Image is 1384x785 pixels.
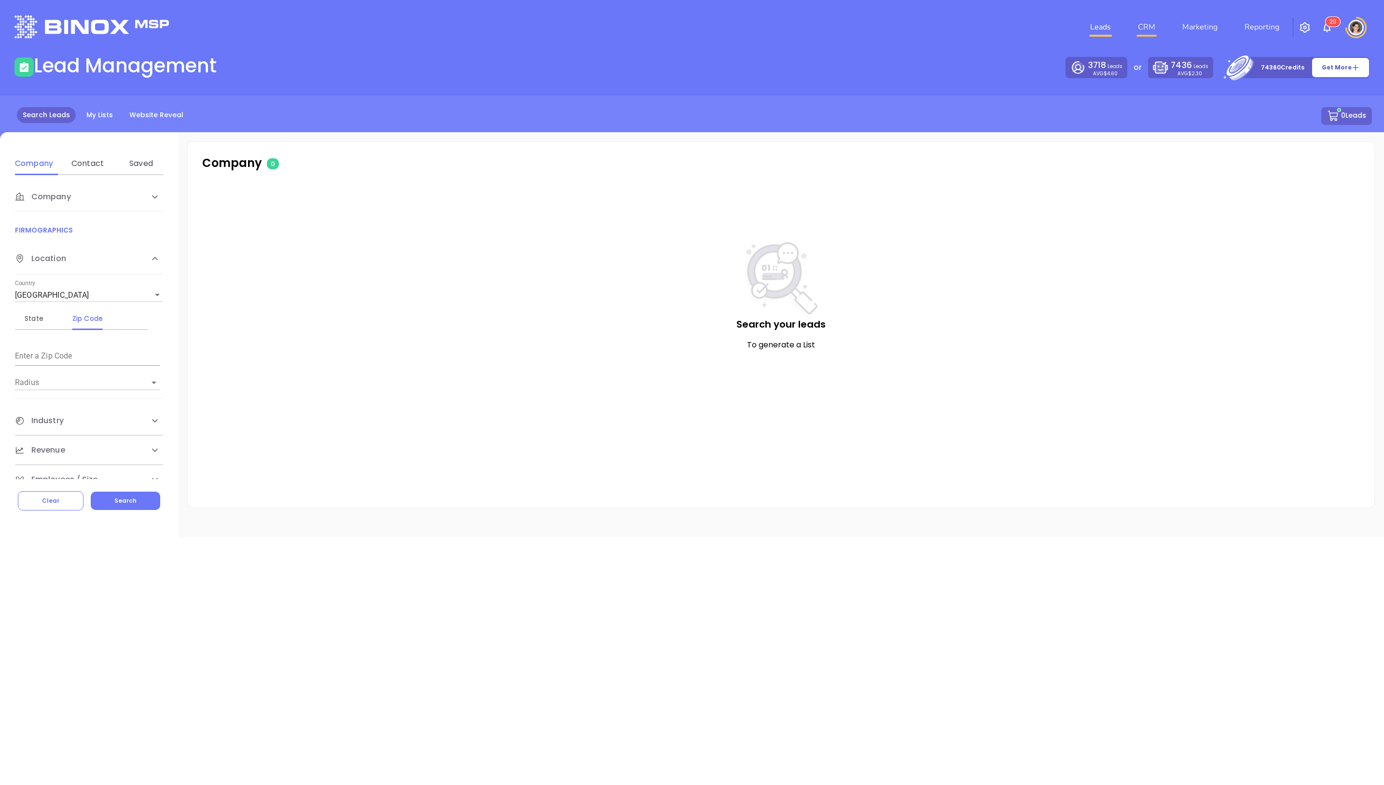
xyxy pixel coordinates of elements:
sup: 20 [1326,17,1340,27]
div: Company [15,182,163,211]
span: Clear [42,496,59,505]
span: Revenue [15,444,65,456]
span: 0 [1333,18,1336,25]
div: Saved [122,158,160,169]
p: or [1134,62,1142,73]
p: Company [202,154,478,172]
span: Company [15,191,71,203]
p: Leads [1088,59,1122,71]
div: State [15,313,53,324]
div: Location [15,243,163,275]
h1: Lead Management [34,54,217,77]
div: [GEOGRAPHIC_DATA] [15,288,163,303]
button: Open [147,376,161,389]
span: 2 [1329,18,1333,25]
a: My Lists [81,107,119,123]
p: To generate a List [207,339,1355,351]
p: FIRMOGRAPHICS [15,225,163,235]
span: Employees / Size [15,474,98,485]
img: NoSearch [745,242,817,317]
p: 74360 Credits [1261,63,1304,72]
a: Leads [1086,17,1115,37]
button: Get More [1312,57,1370,78]
img: iconNotification [1321,22,1333,33]
span: 0 [267,158,279,169]
label: Country [15,281,35,287]
div: Industry [15,406,163,435]
span: Industry [15,415,64,427]
span: 3718 [1088,59,1106,71]
img: user [1348,20,1364,35]
p: Search your leads [207,317,1355,331]
a: Reporting [1241,17,1283,37]
a: Search Leads [17,107,76,123]
span: $2.30 [1188,70,1202,77]
span: $4.60 [1104,70,1118,77]
div: Employees / Size [15,465,163,494]
a: CRM [1134,17,1159,37]
div: Revenue [15,436,163,465]
div: Company [15,158,53,169]
span: Search [114,496,137,505]
img: iconSetting [1299,22,1311,33]
button: 0Leads [1321,107,1372,125]
p: AVG [1177,71,1202,76]
button: Clear [18,491,83,510]
a: Marketing [1178,17,1221,37]
div: Zip Code [69,313,107,324]
img: logo [14,15,169,38]
a: Website Reveal [124,107,189,123]
span: Location [15,253,66,264]
p: Leads [1171,59,1208,71]
button: Search [91,492,160,510]
span: 7436 [1171,59,1191,71]
div: Contact [69,158,107,169]
p: AVG [1093,71,1118,76]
